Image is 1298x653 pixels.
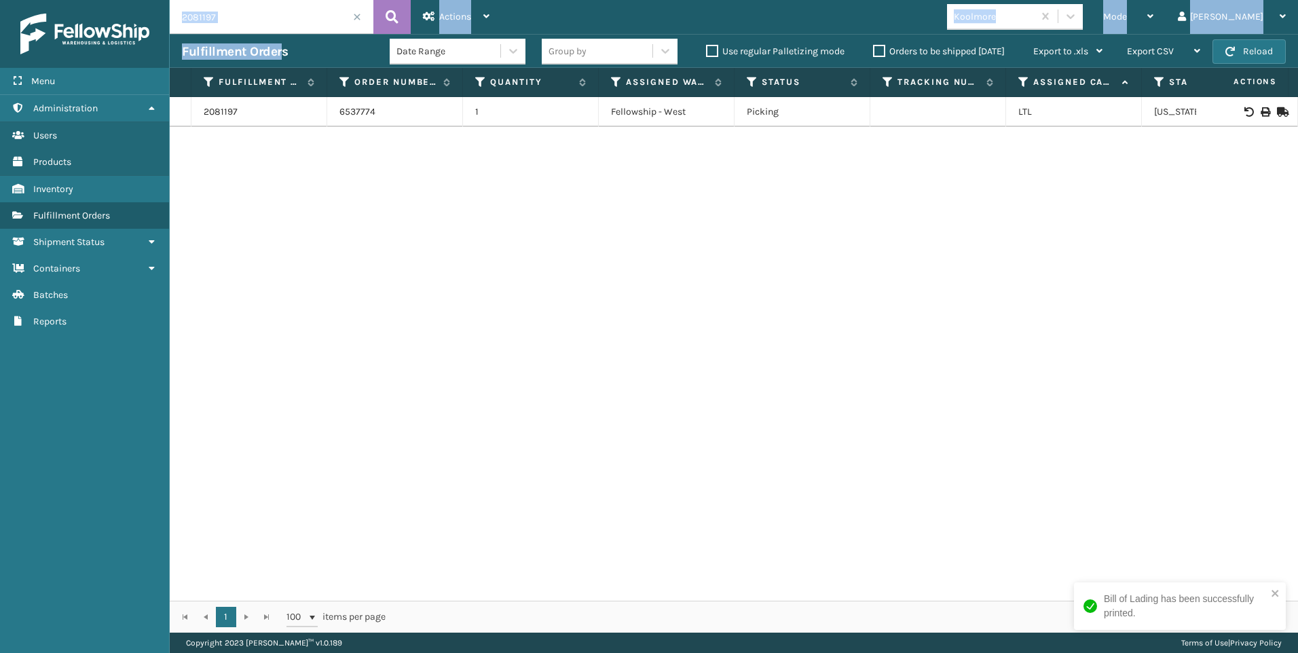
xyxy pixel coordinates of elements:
label: Quantity [490,76,572,88]
div: Bill of Lading has been successfully printed. [1104,592,1267,620]
span: Menu [31,75,55,87]
td: 6537774 [327,97,463,127]
td: LTL [1006,97,1142,127]
label: Assigned Carrier Service [1033,76,1115,88]
span: Reports [33,316,67,327]
span: Containers [33,263,80,274]
i: Print BOL [1261,107,1269,117]
p: Copyright 2023 [PERSON_NAME]™ v 1.0.189 [186,633,342,653]
div: Group by [549,44,587,58]
button: close [1271,588,1280,601]
span: Users [33,130,57,141]
span: Inventory [33,183,73,195]
span: 100 [286,610,307,624]
span: Export to .xls [1033,45,1088,57]
span: Mode [1103,11,1127,22]
label: Status [762,76,844,88]
a: 2081197 [204,105,238,119]
a: 1 [216,607,236,627]
div: Koolmore [954,10,1035,24]
label: Assigned Warehouse [626,76,708,88]
span: Shipment Status [33,236,105,248]
label: Fulfillment Order Id [219,76,301,88]
span: Fulfillment Orders [33,210,110,221]
td: [US_STATE] [1142,97,1278,127]
i: Void BOL [1244,107,1253,117]
h3: Fulfillment Orders [182,43,288,60]
label: Orders to be shipped [DATE] [873,45,1005,57]
span: Batches [33,289,68,301]
label: Tracking Number [897,76,980,88]
label: Use regular Palletizing mode [706,45,845,57]
div: 1 - 1 of 1 items [405,610,1283,624]
label: State [1169,76,1251,88]
td: Fellowship - West [599,97,735,127]
span: Export CSV [1127,45,1174,57]
button: Reload [1212,39,1286,64]
span: Actions [1191,71,1285,93]
span: Actions [439,11,471,22]
span: items per page [286,607,386,627]
span: Administration [33,102,98,114]
label: Order Number [354,76,437,88]
td: 1 [463,97,599,127]
img: logo [20,14,149,54]
span: Products [33,156,71,168]
td: Picking [735,97,870,127]
i: Mark as Shipped [1277,107,1285,117]
div: Date Range [396,44,502,58]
